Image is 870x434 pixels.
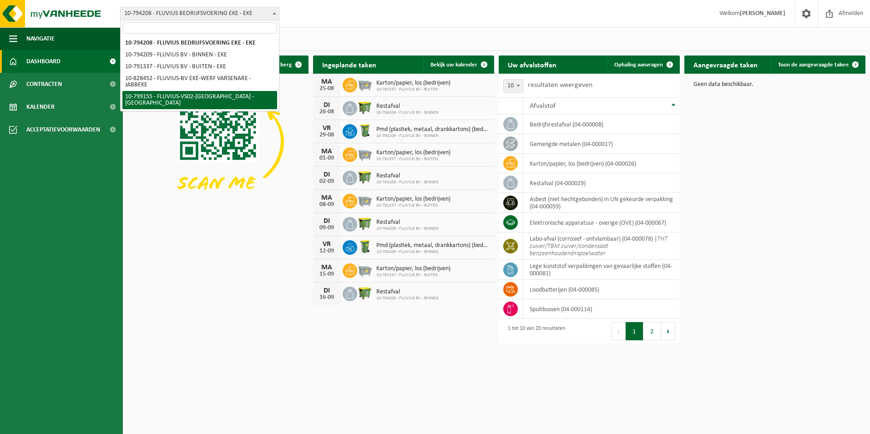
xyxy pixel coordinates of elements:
[357,262,373,278] img: WB-2500-GAL-GY-01
[771,56,865,74] a: Toon de aangevraagde taken
[376,273,450,278] span: 10-791337 - FLUVIUS BV - BUITEN
[504,80,523,92] span: 10
[523,115,680,134] td: bedrijfsrestafval (04-000008)
[318,202,336,208] div: 08-09
[318,155,336,161] div: 01-09
[523,154,680,173] td: karton/papier, los (bedrijven) (04-000026)
[528,81,592,89] label: resultaten weergeven
[499,56,566,73] h2: Uw afvalstoffen
[357,216,373,231] img: WB-1100-HPE-GN-50
[318,194,336,202] div: MA
[318,241,336,248] div: VR
[376,103,438,110] span: Restafval
[376,126,490,133] span: Pmd (plastiek, metaal, drankkartons) (bedrijven)
[122,73,277,91] li: 10-828452 - FLUVIUS-BV EKE-WERF VARSENARE - JABBEKE
[611,322,626,340] button: Previous
[523,193,680,213] td: asbest (niet hechtgebonden) in UN gekeurde verpakking (04-000059)
[607,56,679,74] a: Ophaling aanvragen
[740,10,785,17] strong: [PERSON_NAME]
[523,134,680,154] td: gemengde metalen (04-000017)
[376,203,450,208] span: 10-791337 - FLUVIUS BV - BUITEN
[376,172,438,180] span: Restafval
[357,123,373,138] img: WB-0240-HPE-GN-50
[318,225,336,231] div: 09-09
[318,148,336,155] div: MA
[26,96,55,118] span: Kalender
[357,100,373,115] img: WB-1100-HPE-GN-50
[376,110,438,116] span: 10-794209 - FLUVIUS BV - BINNEN
[318,101,336,109] div: DI
[122,49,277,61] li: 10-794209 - FLUVIUS BV - BINNEN - EKE
[127,74,309,210] img: Download de VHEPlus App
[313,56,385,73] h2: Ingeplande taken
[357,169,373,185] img: WB-1100-HPE-GN-50
[376,133,490,139] span: 10-794209 - FLUVIUS BV - BINNEN
[318,264,336,271] div: MA
[376,156,450,162] span: 10-791337 - FLUVIUS BV - BUITEN
[26,27,55,50] span: Navigatie
[503,79,523,93] span: 10
[318,248,336,254] div: 12-09
[376,226,438,232] span: 10-794209 - FLUVIUS BV - BINNEN
[272,62,292,68] span: Verberg
[357,76,373,92] img: WB-2500-GAL-GY-01
[376,249,490,255] span: 10-794209 - FLUVIUS BV - BINNEN
[264,56,308,74] button: Verberg
[778,62,849,68] span: Toon de aangevraagde taken
[318,78,336,86] div: MA
[376,219,438,226] span: Restafval
[614,62,663,68] span: Ophaling aanvragen
[318,217,336,225] div: DI
[626,322,643,340] button: 1
[376,296,438,301] span: 10-794209 - FLUVIUS BV - BINNEN
[661,322,675,340] button: Next
[318,294,336,301] div: 16-09
[122,37,277,49] li: 10-794208 - FLUVIUS BEDRIJFSVOERING EKE - EKE
[376,196,450,203] span: Karton/papier, los (bedrijven)
[643,322,661,340] button: 2
[121,7,279,20] span: 10-794208 - FLUVIUS BEDRIJFSVOERING EKE - EKE
[430,62,477,68] span: Bekijk uw kalender
[122,91,277,109] li: 10-799155 - FLUVIUS-VS02-[GEOGRAPHIC_DATA] - [GEOGRAPHIC_DATA]
[523,299,680,319] td: spuitbussen (04-000114)
[26,118,100,141] span: Acceptatievoorwaarden
[376,180,438,185] span: 10-794209 - FLUVIUS BV - BINNEN
[357,285,373,301] img: WB-1100-HPE-GN-50
[423,56,493,74] a: Bekijk uw kalender
[523,173,680,193] td: restafval (04-000029)
[318,86,336,92] div: 25-08
[523,213,680,232] td: elektronische apparatuur - overige (OVE) (04-000067)
[530,236,668,257] i: THT zuiver/TBM zuiver/condensaat benzeenhoudend+spoelwater
[357,239,373,254] img: WB-0240-HPE-GN-50
[376,149,450,156] span: Karton/papier, los (bedrijven)
[523,232,680,260] td: labo-afval (corrosief - ontvlambaar) (04-000078) |
[376,288,438,296] span: Restafval
[523,280,680,299] td: loodbatterijen (04-000085)
[357,146,373,161] img: WB-2500-GAL-GY-01
[122,61,277,73] li: 10-791337 - FLUVIUS BV - BUITEN - EKE
[120,7,279,20] span: 10-794208 - FLUVIUS BEDRIJFSVOERING EKE - EKE
[376,265,450,273] span: Karton/papier, los (bedrijven)
[318,178,336,185] div: 02-09
[684,56,767,73] h2: Aangevraagde taken
[318,125,336,132] div: VR
[318,271,336,278] div: 15-09
[26,50,61,73] span: Dashboard
[318,109,336,115] div: 26-08
[376,80,450,87] span: Karton/papier, los (bedrijven)
[318,287,336,294] div: DI
[523,260,680,280] td: lege kunststof verpakkingen van gevaarlijke stoffen (04-000081)
[318,171,336,178] div: DI
[693,81,856,88] p: Geen data beschikbaar.
[26,73,62,96] span: Contracten
[357,192,373,208] img: WB-2500-GAL-GY-01
[318,132,336,138] div: 29-08
[376,242,490,249] span: Pmd (plastiek, metaal, drankkartons) (bedrijven)
[503,321,565,341] div: 1 tot 10 van 20 resultaten
[530,102,556,110] span: Afvalstof
[376,87,450,92] span: 10-791337 - FLUVIUS BV - BUITEN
